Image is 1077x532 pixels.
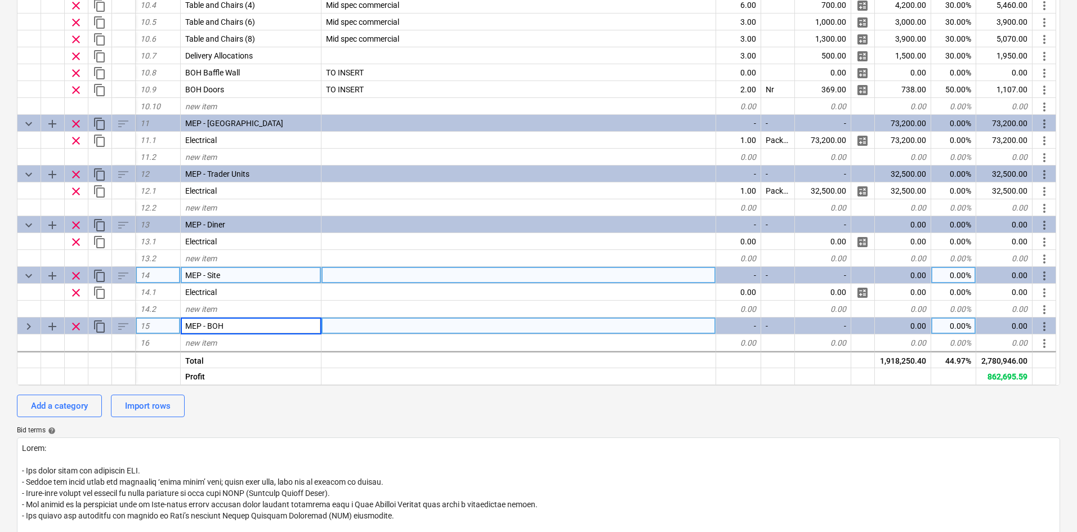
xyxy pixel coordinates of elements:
span: new item [185,102,217,111]
div: 3,900.00 [976,14,1033,30]
span: 10.9 [140,85,156,94]
span: 11.2 [140,153,156,162]
div: 30.00% [931,47,976,64]
div: 3.00 [716,30,761,47]
div: 0.00% [931,267,976,284]
span: TO INSERT [326,68,364,77]
span: Remove row [69,320,83,333]
span: Remove row [69,16,83,29]
div: 1.00 [716,182,761,199]
span: Manage detailed breakdown for the row [856,185,869,198]
span: Delivery Allocations [185,51,253,60]
div: 0.00 [795,233,851,250]
div: - [795,216,851,233]
div: 0.00% [931,149,976,166]
div: - [716,115,761,132]
div: 0.00% [931,166,976,182]
div: 0.00 [716,98,761,115]
div: 0.00 [716,301,761,318]
span: Collapse category [22,269,35,283]
div: 0.00 [976,334,1033,351]
div: Profit [181,368,321,385]
span: 11 [140,119,149,128]
span: Remove row [69,218,83,232]
div: 0.00 [795,250,851,267]
span: Remove row [69,117,83,131]
div: - [795,267,851,284]
div: 0.00 [795,149,851,166]
div: 0.00 [976,250,1033,267]
span: MEP - Trader Units [185,169,249,178]
div: 0.00 [875,334,931,351]
div: 0.00 [716,199,761,216]
div: 73,200.00 [976,132,1033,149]
span: Collapse category [22,168,35,181]
span: More actions [1038,320,1051,333]
div: 0.00% [931,98,976,115]
div: Chat Widget [1021,478,1077,532]
span: Add sub category to row [46,269,59,283]
div: 0.00 [976,318,1033,334]
span: 14.2 [140,305,156,314]
div: 500.00 [795,47,851,64]
div: 0.00 [716,64,761,81]
div: 0.00 [795,334,851,351]
div: 0.00 [976,301,1033,318]
span: 14 [140,271,149,280]
div: 738.00 [875,81,931,98]
span: Remove row [69,286,83,299]
div: 32,500.00 [976,182,1033,199]
span: Duplicate row [93,185,106,198]
span: More actions [1038,83,1051,97]
div: 2,780,946.00 [976,351,1033,368]
span: More actions [1038,151,1051,164]
span: 13.2 [140,254,156,263]
div: 0.00 [716,149,761,166]
span: 12 [140,169,149,178]
span: Duplicate row [93,83,106,97]
div: 0.00% [931,301,976,318]
span: 10.7 [140,51,156,60]
div: Nr [761,81,795,98]
div: 1.00 [716,132,761,149]
div: 3,000.00 [875,14,931,30]
div: 0.00 [976,216,1033,233]
div: 0.00 [976,267,1033,284]
span: More actions [1038,117,1051,131]
div: 0.00% [931,216,976,233]
div: - [761,318,795,334]
div: 73,200.00 [875,115,931,132]
div: 0.00 [875,64,931,81]
div: 30.00% [931,30,976,47]
span: Manage detailed breakdown for the row [856,83,869,97]
div: 0.00 [875,301,931,318]
div: 0.00 [875,199,931,216]
span: Electrical [185,136,217,145]
div: - [761,166,795,182]
div: 0.00 [716,250,761,267]
div: 0.00 [875,233,931,250]
span: Duplicate category [93,269,106,283]
div: Package [761,132,795,149]
div: 0.00 [716,233,761,250]
div: 0.00% [931,318,976,334]
span: More actions [1038,168,1051,181]
div: 369.00 [795,81,851,98]
div: - [795,166,851,182]
span: Manage detailed breakdown for the row [856,235,869,249]
span: 14.1 [140,288,156,297]
div: 3,900.00 [875,30,931,47]
span: Duplicate category [93,168,106,181]
span: new item [185,153,217,162]
div: 0.00 [976,149,1033,166]
span: Table and Chairs (8) [185,34,255,43]
div: 32,500.00 [795,182,851,199]
div: Import rows [125,399,171,413]
span: Manage detailed breakdown for the row [856,66,869,80]
span: Manage detailed breakdown for the row [856,286,869,299]
span: 10.10 [140,102,160,111]
span: More actions [1038,218,1051,232]
span: Duplicate category [93,117,106,131]
div: 0.00 [976,284,1033,301]
div: 0.00 [976,64,1033,81]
